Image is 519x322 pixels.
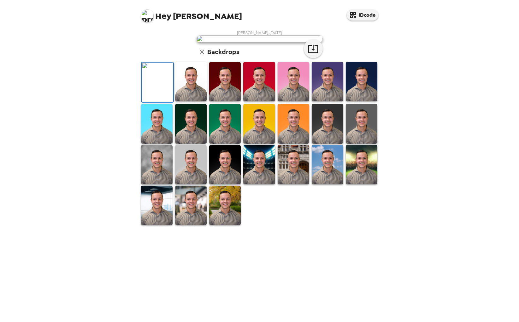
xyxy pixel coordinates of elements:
[141,6,242,21] span: [PERSON_NAME]
[347,9,378,21] button: IDcode
[142,63,173,102] img: Original
[141,9,154,22] img: profile pic
[207,47,239,57] h6: Backdrops
[155,10,171,22] span: Hey
[237,30,282,35] span: [PERSON_NAME] , [DATE]
[197,35,323,42] img: user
